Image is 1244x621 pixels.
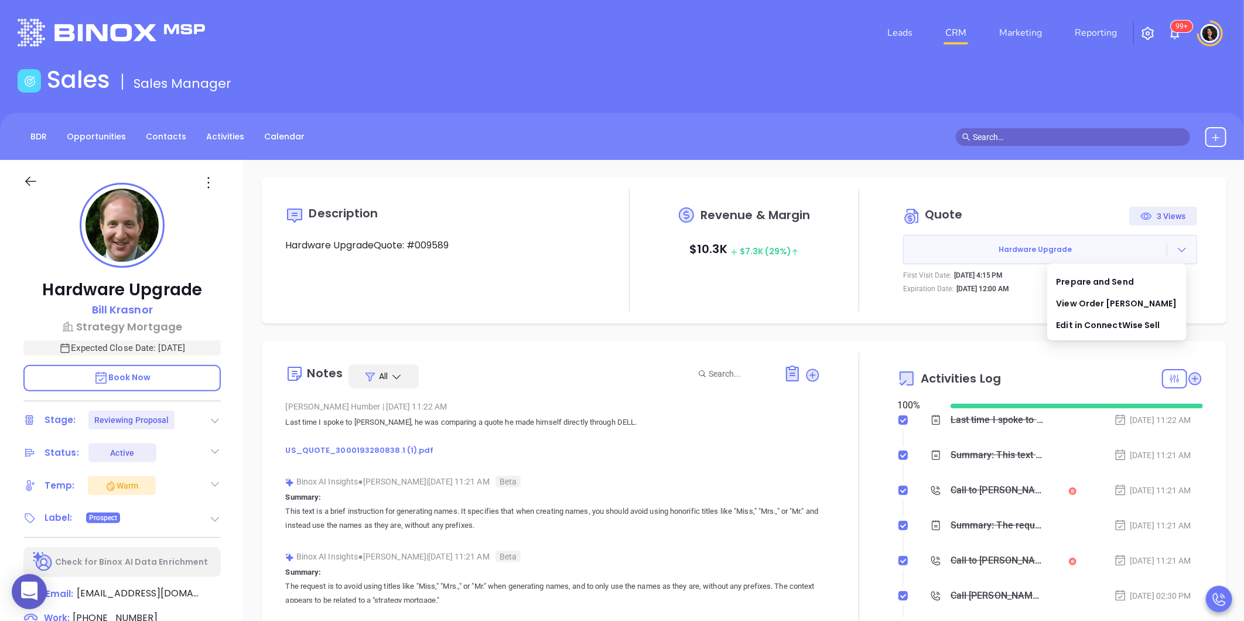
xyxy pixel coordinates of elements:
img: Ai-Enrich-DaqCidB-.svg [33,552,53,572]
span: All [379,370,388,382]
p: This text is a brief instruction for generating names. It specifies that when creating names, you... [285,504,821,533]
div: Status: [45,444,79,462]
a: Bill Krasnor [92,302,153,319]
img: iconNotification [1168,26,1182,40]
input: Search... [709,367,771,380]
a: Strategy Mortgage [23,319,221,335]
div: Stage: [45,411,76,429]
img: iconSetting [1141,26,1155,40]
p: First Visit Date: [903,270,951,281]
span: Beta [495,551,521,562]
sup: 100 [1171,21,1193,32]
div: [DATE] 11:21 AM [1114,554,1191,567]
a: Reporting [1070,21,1122,45]
span: Revenue & Margin [700,209,811,221]
div: Summary: The request is to avoid using titles like "Miss," "Mrs.," or "Mr." when generating names... [951,517,1044,534]
div: [PERSON_NAME] Humber [DATE] 11:22 AM [285,398,821,415]
p: $ 10.3K [689,238,799,262]
div: Label: [45,509,73,527]
p: Check for Binox AI Data Enrichment [55,556,208,568]
a: Edit in ConnectWise Sell [1057,319,1160,331]
p: Hardware Upgrade [23,279,221,301]
span: search [962,133,970,141]
a: Opportunities [60,127,133,146]
p: [DATE] 12:00 AM [956,284,1010,294]
span: Sales Manager [134,74,231,93]
a: Prepare and Send [1057,276,1134,288]
img: svg%3e [285,478,294,487]
div: [DATE] 11:22 AM [1114,414,1191,426]
a: Contacts [139,127,193,146]
span: | [382,402,384,411]
p: Last time I spoke to [PERSON_NAME], he was comparing a quote he made himself directly through DELL. [285,415,821,458]
a: Activities [199,127,251,146]
img: profile-user [86,189,159,262]
button: Hardware Upgrade [903,235,1197,264]
div: [DATE] 02:30 PM [1114,589,1191,602]
p: [DATE] 4:15 PM [954,270,1003,281]
span: Prospect [89,511,118,524]
div: Active [110,443,134,462]
div: [DATE] 11:21 AM [1114,484,1191,497]
a: View Order [PERSON_NAME] [1057,298,1177,309]
a: Leads [883,21,917,45]
div: Last time I spoke to [PERSON_NAME], he was comparing a quote he made himself directly through DEL... [951,411,1044,429]
h1: Sales [47,66,110,94]
input: Search… [973,131,1184,144]
p: Expected Close Date: [DATE] [23,340,221,356]
div: Call to [PERSON_NAME] [951,552,1044,569]
a: Marketing [994,21,1047,45]
span: ● [358,477,363,486]
a: Calendar [257,127,312,146]
div: 3 Views [1140,207,1186,226]
img: user [1201,24,1219,43]
span: $ 7.3K (29%) [730,245,799,257]
p: Bill Krasnor [92,302,153,318]
b: Summary: [285,493,321,501]
span: Hardware Upgrade [904,244,1167,255]
div: Call to [PERSON_NAME] [951,482,1044,499]
img: logo [18,19,205,46]
div: Binox AI Insights [PERSON_NAME] | [DATE] 11:21 AM [285,473,821,490]
a: CRM [941,21,971,45]
img: Circle dollar [903,207,922,226]
p: The request is to avoid using titles like "Miss," "Mrs.," or "Mr." when generating names, and to ... [285,579,821,608]
span: [EMAIL_ADDRESS][DOMAIN_NAME] [77,586,200,600]
span: Beta [495,476,521,487]
div: Call [PERSON_NAME] to follow up - [PERSON_NAME] [951,587,1044,605]
span: Activities Log [921,373,1001,384]
div: Notes [307,367,343,379]
p: Hardware UpgradeQuote: #009589 [285,238,591,253]
div: 100 % [897,398,937,412]
div: [DATE] 11:21 AM [1114,449,1191,462]
div: Warm [105,479,138,493]
span: Description [309,205,378,221]
b: Summary: [285,568,321,576]
div: Binox AI Insights [PERSON_NAME] | [DATE] 11:21 AM [285,548,821,565]
span: Email: [46,586,73,602]
span: Quote [925,206,963,223]
div: Reviewing Proposal [94,411,169,429]
p: Expiration Date: [903,284,953,294]
img: svg%3e [285,553,294,562]
span: Book Now [94,371,151,383]
div: Temp: [45,477,75,494]
div: Summary: This text is a brief instruction for generating names. It specifies that when creating n... [951,446,1044,464]
span: ● [358,552,363,561]
div: [DATE] 11:21 AM [1114,519,1191,532]
a: US_QUOTE_3000193280838.1 (1).pdf [285,445,433,456]
a: BDR [23,127,54,146]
